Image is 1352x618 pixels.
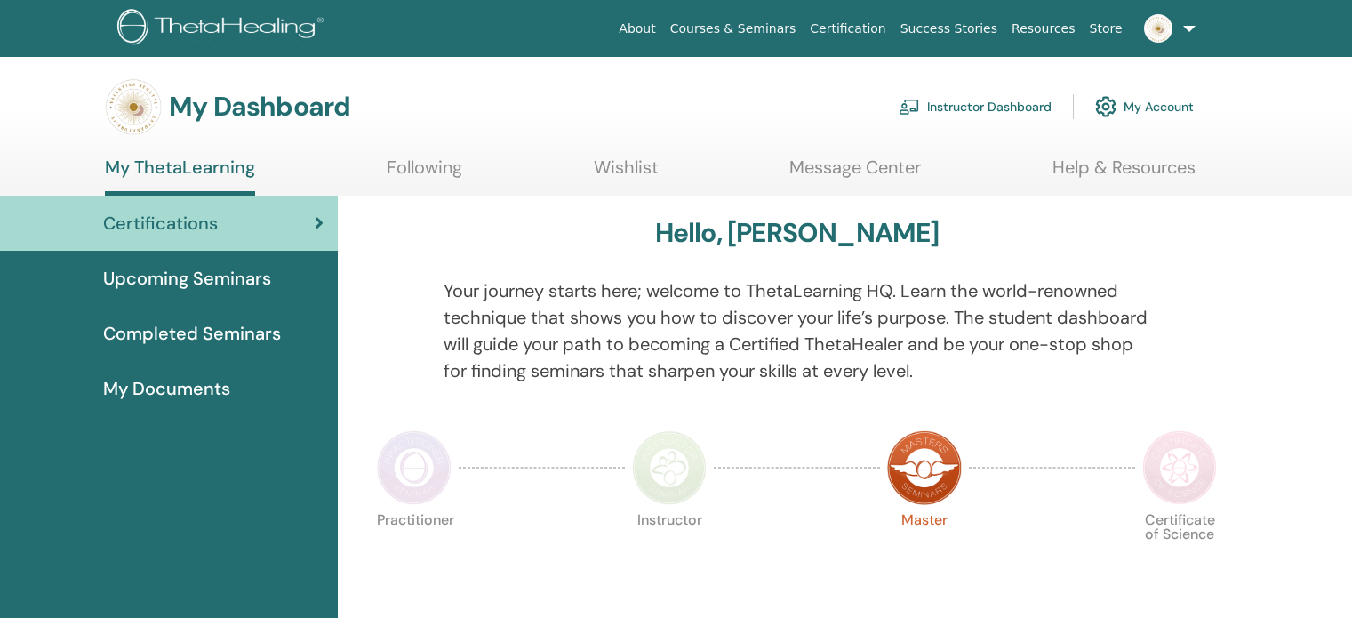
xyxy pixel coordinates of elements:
[1095,87,1194,126] a: My Account
[803,12,892,45] a: Certification
[117,9,330,49] img: logo.png
[899,87,1052,126] a: Instructor Dashboard
[444,277,1151,384] p: Your journey starts here; welcome to ThetaLearning HQ. Learn the world-renowned technique that sh...
[887,513,962,588] p: Master
[663,12,804,45] a: Courses & Seminars
[1095,92,1116,122] img: cog.svg
[1144,14,1172,43] img: default.jpg
[789,157,921,191] a: Message Center
[387,157,462,191] a: Following
[1083,12,1130,45] a: Store
[103,320,281,347] span: Completed Seminars
[103,210,218,237] span: Certifications
[612,12,662,45] a: About
[655,217,940,249] h3: Hello, [PERSON_NAME]
[169,91,350,123] h3: My Dashboard
[377,513,452,588] p: Practitioner
[1142,430,1217,505] img: Certificate of Science
[632,430,707,505] img: Instructor
[1052,157,1196,191] a: Help & Resources
[105,78,162,135] img: default.jpg
[1142,513,1217,588] p: Certificate of Science
[1004,12,1083,45] a: Resources
[594,157,659,191] a: Wishlist
[887,430,962,505] img: Master
[103,375,230,402] span: My Documents
[377,430,452,505] img: Practitioner
[103,265,271,292] span: Upcoming Seminars
[105,157,255,196] a: My ThetaLearning
[899,99,920,115] img: chalkboard-teacher.svg
[893,12,1004,45] a: Success Stories
[632,513,707,588] p: Instructor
